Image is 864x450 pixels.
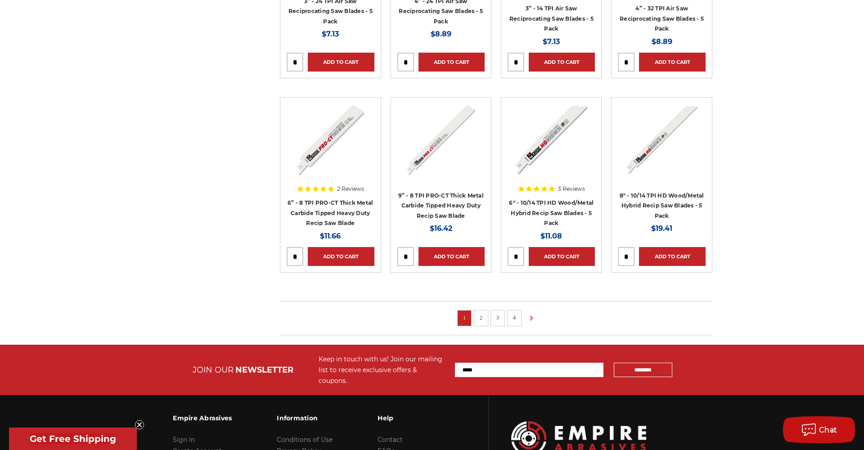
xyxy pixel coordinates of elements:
[397,104,485,191] a: Morse PRO-CT 9 inch 8 TPI thick metal reciprocating saw blade, carbide-tipped for heavy-duty cutt...
[477,313,486,323] a: 2
[277,409,333,427] h3: Information
[529,247,595,266] a: Add to Cart
[626,104,698,176] img: 8 inch Morse HD General Purpose wood and metal reciprocating saw blade with 10/14 TPI, with bi-me...
[620,5,704,32] a: 4” - 32 TPI Air Saw Reciprocating Saw Blades - 5 Pack
[277,436,333,444] a: Conditions of Use
[508,104,595,191] a: Morse HD General Purpose 6 inch 10/14 TPI reciprocating sawsall saw blade for wood or metal cutti...
[173,409,232,427] h3: Empire Abrasives
[30,433,116,444] span: Get Free Shipping
[431,30,451,38] span: $8.89
[135,420,144,429] button: Close teaser
[509,5,594,32] a: 3” - 14 TPI Air Saw Reciprocating Saw Blades - 5 Pack
[639,53,705,72] a: Add to Cart
[320,232,341,240] span: $11.66
[405,104,477,176] img: Morse PRO-CT 9 inch 8 TPI thick metal reciprocating saw blade, carbide-tipped for heavy-duty cutt...
[173,436,195,444] a: Sign In
[288,199,373,226] a: 6” - 8 TPI PRO-CT Thick Metal Carbide Tipped Heavy Duty Recip Saw Blade
[618,104,705,191] a: 8 inch Morse HD General Purpose wood and metal reciprocating saw blade with 10/14 TPI, with bi-me...
[308,53,374,72] a: Add to Cart
[294,104,366,176] img: MK Morse Pro Line-CT 6 inch 8 TPI thick metal reciprocating saw blade, carbide-tipped for heavy-d...
[287,104,374,191] a: MK Morse Pro Line-CT 6 inch 8 TPI thick metal reciprocating saw blade, carbide-tipped for heavy-d...
[652,37,672,46] span: $8.89
[418,247,485,266] a: Add to Cart
[515,104,587,176] img: Morse HD General Purpose 6 inch 10/14 TPI reciprocating sawsall saw blade for wood or metal cutti...
[319,354,446,386] div: Keep in touch with us! Join our mailing list to receive exclusive offers & coupons.
[620,192,704,219] a: 8" - 10/14 TPI HD Wood/Metal Hybrid Recip Saw Blades - 5 Pack
[540,232,562,240] span: $11.08
[510,313,519,323] a: 4
[783,416,855,443] button: Chat
[9,427,137,450] div: Get Free ShippingClose teaser
[378,436,403,444] a: Contact
[430,224,452,233] span: $16.42
[322,30,339,38] span: $7.13
[235,365,293,375] span: NEWSLETTER
[418,53,485,72] a: Add to Cart
[639,247,705,266] a: Add to Cart
[460,313,469,323] a: 1
[543,37,560,46] span: $7.13
[493,313,502,323] a: 3
[398,192,484,219] a: 9” - 8 TPI PRO-CT Thick Metal Carbide Tipped Heavy Duty Recip Saw Blade
[651,224,672,233] span: $19.41
[819,426,837,434] span: Chat
[193,365,234,375] span: JOIN OUR
[509,199,594,226] a: 6" - 10/14 TPI HD Wood/Metal Hybrid Recip Saw Blades - 5 Pack
[378,409,438,427] h3: Help
[308,247,374,266] a: Add to Cart
[529,53,595,72] a: Add to Cart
